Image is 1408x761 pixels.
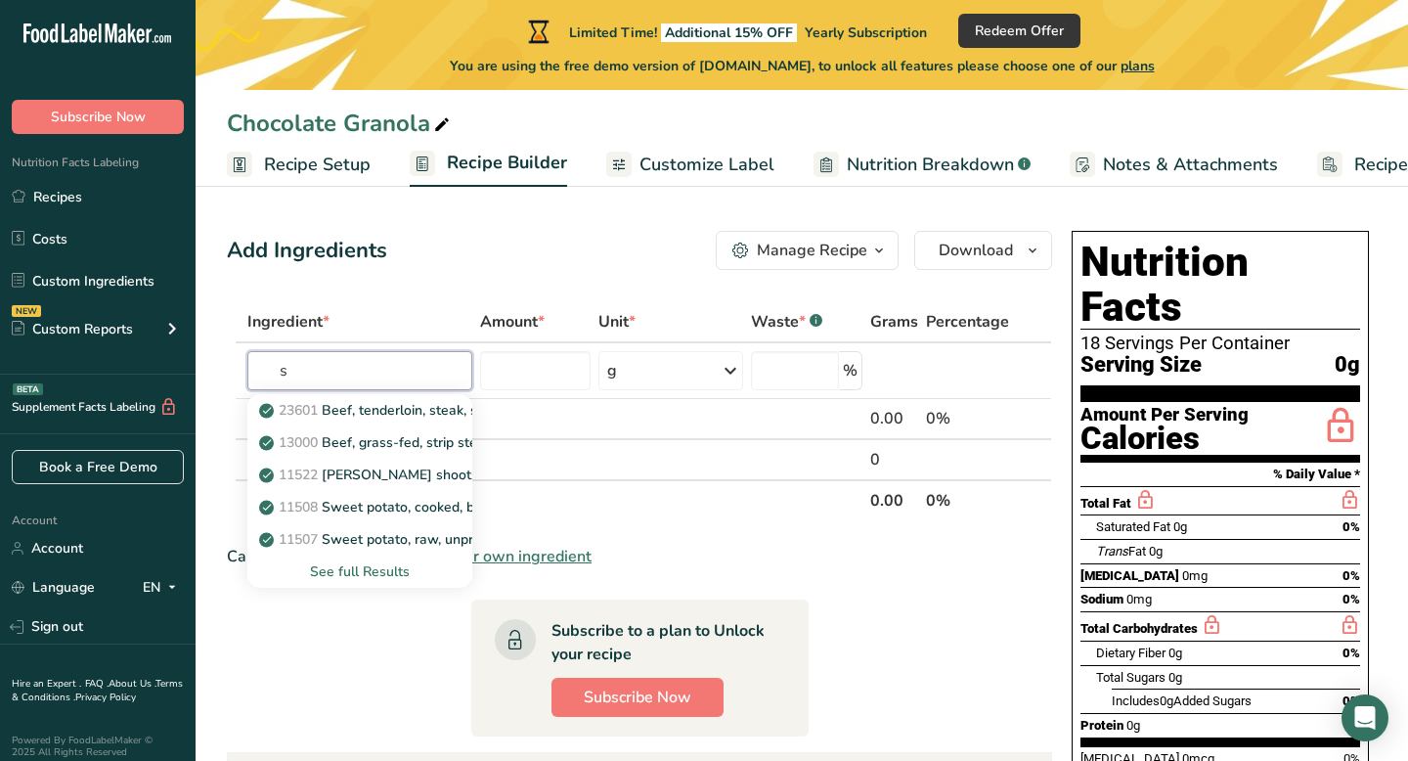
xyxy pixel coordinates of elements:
span: 0mg [1182,568,1208,583]
span: Additional 15% OFF [661,23,797,42]
span: 0g [1126,718,1140,733]
span: 0% [1342,592,1360,606]
span: Sodium [1080,592,1123,606]
a: Recipe Setup [227,143,371,187]
span: Recipe Setup [264,152,371,178]
a: Terms & Conditions . [12,677,183,704]
button: Download [914,231,1052,270]
span: Recipe Builder [447,150,567,176]
span: Download [939,239,1013,262]
span: [MEDICAL_DATA] [1080,568,1179,583]
span: Yearly Subscription [805,23,927,42]
div: Waste [751,310,822,334]
div: Manage Recipe [757,239,867,262]
div: Open Intercom Messenger [1342,694,1388,741]
span: Nutrition Breakdown [847,152,1014,178]
a: 23601Beef, tenderloin, steak, separable lean only, trimmed to 1/8" fat, all grades, raw [247,394,472,426]
a: About Us . [109,677,155,691]
button: Subscribe Now [12,100,184,134]
div: EN [143,576,184,600]
a: Notes & Attachments [1070,143,1278,187]
a: Nutrition Breakdown [814,143,1031,187]
a: Language [12,570,95,604]
a: 11522[PERSON_NAME] shoots, raw [247,459,472,491]
p: Beef, grass-fed, strip steaks, lean only, raw [263,432,594,453]
a: Book a Free Demo [12,450,184,484]
span: 13000 [279,433,318,452]
span: Protein [1080,718,1123,733]
span: You are using the free demo version of [DOMAIN_NAME], to unlock all features please choose one of... [450,56,1155,76]
a: 11508Sweet potato, cooked, baked in skin, flesh, without salt [247,491,472,523]
a: Hire an Expert . [12,677,81,691]
div: NEW [12,305,41,317]
div: See full Results [263,561,457,582]
span: 0g [1335,353,1360,378]
span: plans [1121,57,1155,75]
div: Subscribe to a plan to Unlock your recipe [551,619,770,666]
div: 0.00 [870,407,918,430]
span: Total Sugars [1096,670,1166,685]
div: BETA [13,383,43,395]
a: FAQ . [85,677,109,691]
span: Amount [480,310,545,334]
span: Percentage [926,310,1009,334]
span: Add your own ingredient [415,545,592,568]
span: Grams [870,310,918,334]
span: 0mg [1126,592,1152,606]
a: Privacy Policy [75,691,136,704]
div: 0 [870,448,918,471]
span: Ingredient [247,310,330,334]
span: 0g [1168,646,1182,660]
a: 13000Beef, grass-fed, strip steaks, lean only, raw [247,426,472,459]
span: Total Fat [1080,496,1131,511]
div: 18 Servings Per Container [1080,334,1360,353]
th: 0.00 [866,479,922,520]
div: Calories [1080,425,1249,453]
div: Powered By FoodLabelMaker © 2025 All Rights Reserved [12,735,184,758]
span: 0g [1168,670,1182,685]
p: Sweet potato, cooked, baked in skin, flesh, without salt [263,497,668,517]
div: Amount Per Serving [1080,406,1249,425]
div: g [607,359,617,382]
span: Customize Label [639,152,774,178]
a: Customize Label [606,143,774,187]
span: Dietary Fiber [1096,646,1166,660]
button: Manage Recipe [716,231,899,270]
span: Saturated Fat [1096,519,1170,534]
div: Can't find your ingredient? [227,545,1052,568]
th: 0% [922,479,1013,520]
button: Redeem Offer [958,14,1080,48]
span: Redeem Offer [975,21,1064,41]
span: 0g [1173,519,1187,534]
span: Subscribe Now [584,686,691,709]
div: 0% [926,407,1009,430]
section: % Daily Value * [1080,463,1360,486]
span: 0% [1342,519,1360,534]
input: Add Ingredient [247,351,472,390]
span: 23601 [279,401,318,420]
div: Chocolate Granola [227,106,454,141]
span: Serving Size [1080,353,1202,378]
span: Notes & Attachments [1103,152,1278,178]
span: 11522 [279,466,318,484]
i: Trans [1096,544,1128,559]
div: Add Ingredients [227,235,387,267]
span: Subscribe Now [51,107,146,127]
div: Custom Reports [12,319,133,339]
span: 0% [1342,646,1360,660]
span: 0g [1149,544,1163,559]
h1: Nutrition Facts [1080,240,1360,330]
span: Unit [598,310,636,334]
span: 11508 [279,498,318,516]
span: Includes Added Sugars [1112,694,1252,708]
a: Recipe Builder [410,141,567,188]
span: Fat [1096,544,1146,559]
button: Subscribe Now [551,678,724,717]
div: Limited Time! [524,20,927,43]
span: 11507 [279,530,318,549]
a: 11507Sweet potato, raw, unprepared (Includes foods for USDA's Food Distribution Program) [247,523,472,556]
span: 0g [1160,694,1173,708]
th: Net Totals [243,479,866,520]
span: Total Carbohydrates [1080,621,1198,636]
div: See full Results [247,556,472,588]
